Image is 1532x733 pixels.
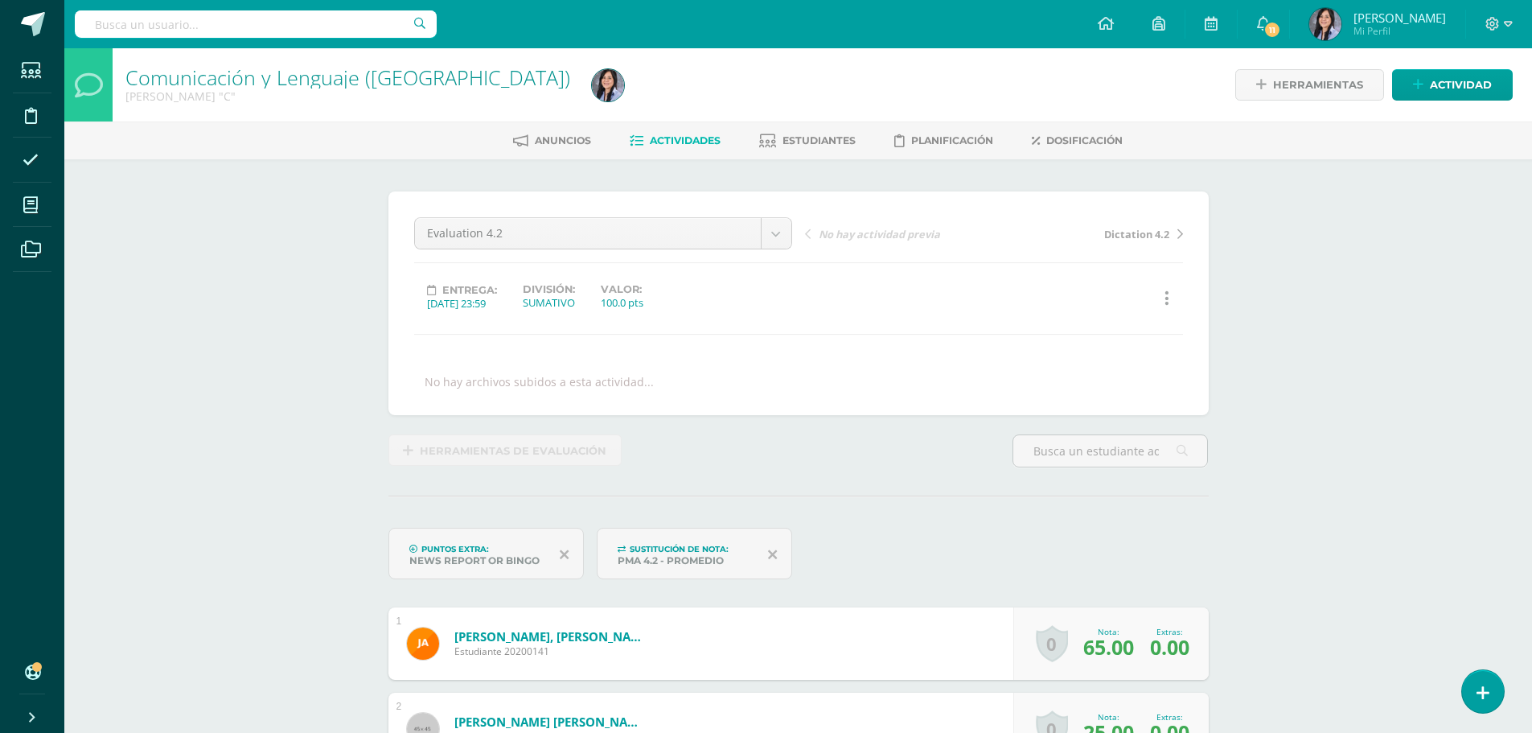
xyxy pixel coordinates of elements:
[454,628,647,644] a: [PERSON_NAME], [PERSON_NAME]
[650,134,721,146] span: Actividades
[601,283,643,295] label: Valor:
[1150,711,1189,723] div: Extras:
[535,134,591,146] span: Anuncios
[523,283,575,295] label: División:
[454,714,647,730] a: [PERSON_NAME] [PERSON_NAME]
[407,628,439,660] img: 57e10efbe2056f10369faff6bdcd263d.png
[1150,633,1189,661] span: 0.00
[1353,24,1446,38] span: Mi Perfil
[759,128,856,154] a: Estudiantes
[894,128,993,154] a: Planificación
[1046,134,1123,146] span: Dosificación
[994,225,1183,241] a: Dictation 4.2
[427,296,497,311] div: [DATE] 23:59
[911,134,993,146] span: Planificación
[592,69,624,101] img: 055d0232309eceac77de527047121526.png
[601,295,643,310] div: 100.0 pts
[819,227,940,241] span: No hay actividad previa
[1309,8,1341,40] img: 055d0232309eceac77de527047121526.png
[1392,69,1513,101] a: Actividad
[427,218,749,249] span: Evaluation 4.2
[618,554,755,566] div: PMA 4.2 - Promedio
[415,218,791,249] a: Evaluation 4.2
[1032,128,1123,154] a: Dosificación
[409,554,547,566] div: News report or Bingo
[513,128,591,154] a: Anuncios
[1104,227,1169,241] span: Dictation 4.2
[442,284,497,296] span: Entrega:
[125,89,573,104] div: Quinto Bachillerato 'C'
[1235,69,1384,101] a: Herramientas
[782,134,856,146] span: Estudiantes
[1263,21,1281,39] span: 11
[1430,70,1492,100] span: Actividad
[1083,633,1134,661] span: 65.00
[75,10,437,38] input: Busca un usuario...
[1273,70,1363,100] span: Herramientas
[1083,626,1134,637] div: Nota:
[630,128,721,154] a: Actividades
[454,644,647,658] span: Estudiante 20200141
[125,64,570,91] a: Comunicación y Lenguaje ([GEOGRAPHIC_DATA])
[420,436,606,466] span: Herramientas de evaluación
[421,544,489,554] span: Puntos Extra:
[1013,435,1207,467] input: Busca un estudiante aquí...
[425,374,654,389] div: No hay archivos subidos a esta actividad...
[125,66,573,89] h1: Comunicación y Lenguaje (Inglés)
[1353,10,1446,26] span: [PERSON_NAME]
[1150,626,1189,637] div: Extras:
[630,544,729,554] span: Sustitución de nota:
[523,295,575,310] div: SUMATIVO
[1036,625,1068,662] a: 0
[1083,711,1134,723] div: Nota:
